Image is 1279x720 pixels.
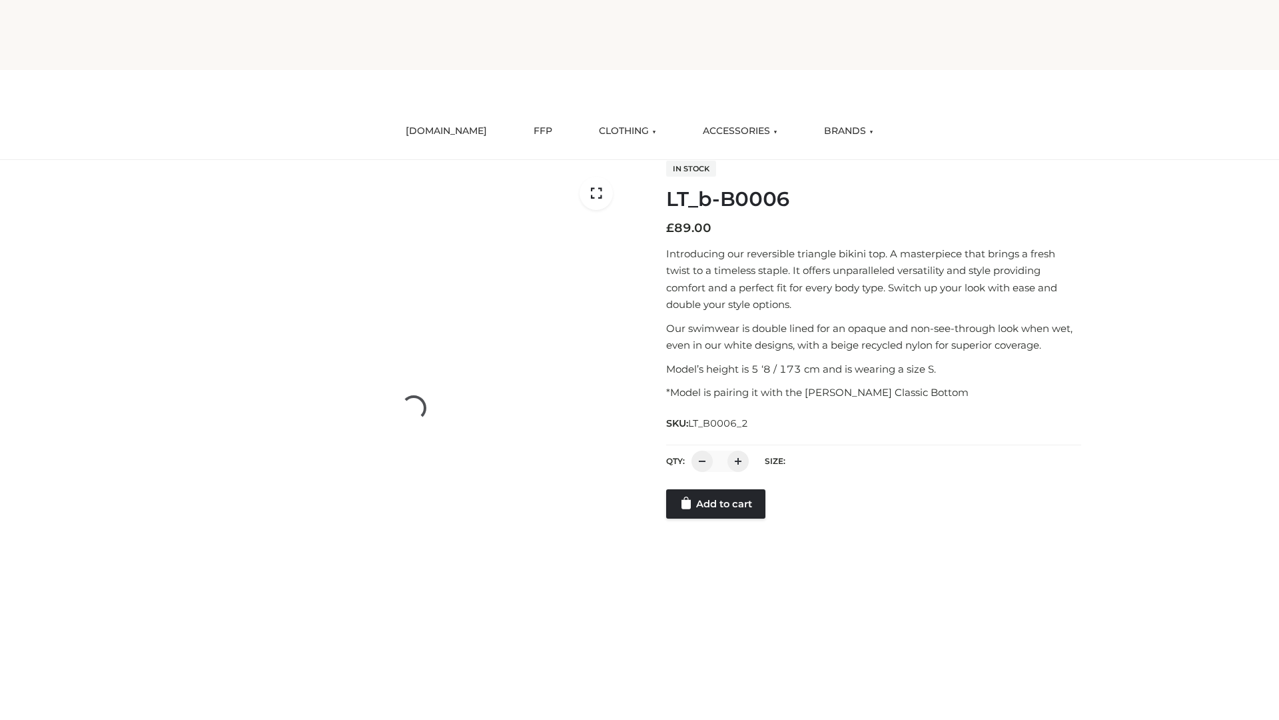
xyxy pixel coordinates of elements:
a: FFP [524,117,562,146]
a: CLOTHING [589,117,666,146]
p: Model’s height is 5 ‘8 / 173 cm and is wearing a size S. [666,361,1081,378]
a: Add to cart [666,489,765,519]
label: Size: [765,456,785,466]
p: Our swimwear is double lined for an opaque and non-see-through look when wet, even in our white d... [666,320,1081,354]
span: £ [666,221,674,235]
p: *Model is pairing it with the [PERSON_NAME] Classic Bottom [666,384,1081,401]
a: [DOMAIN_NAME] [396,117,497,146]
label: QTY: [666,456,685,466]
span: In stock [666,161,716,177]
a: ACCESSORIES [693,117,787,146]
h1: LT_b-B0006 [666,187,1081,211]
p: Introducing our reversible triangle bikini top. A masterpiece that brings a fresh twist to a time... [666,245,1081,313]
a: BRANDS [814,117,883,146]
span: LT_B0006_2 [688,417,748,429]
bdi: 89.00 [666,221,711,235]
span: SKU: [666,415,749,431]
